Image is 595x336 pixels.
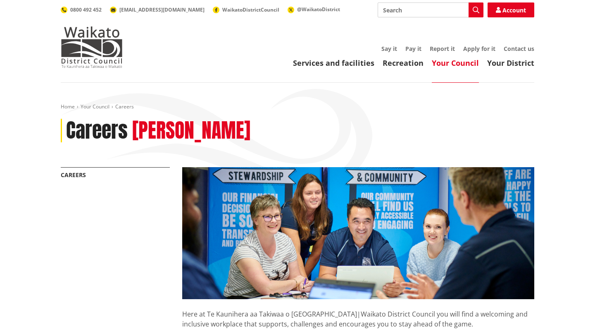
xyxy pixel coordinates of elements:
[61,6,102,13] a: 0800 492 452
[488,2,534,17] a: Account
[430,45,455,53] a: Report it
[66,119,128,143] h1: Careers
[61,103,534,110] nav: breadcrumb
[381,45,397,53] a: Say it
[115,103,134,110] span: Careers
[222,6,279,13] span: WaikatoDistrictCouncil
[288,6,340,13] a: @WaikatoDistrict
[293,58,374,68] a: Services and facilities
[61,103,75,110] a: Home
[213,6,279,13] a: WaikatoDistrictCouncil
[405,45,421,53] a: Pay it
[378,2,483,17] input: Search input
[119,6,205,13] span: [EMAIL_ADDRESS][DOMAIN_NAME]
[70,6,102,13] span: 0800 492 452
[383,58,424,68] a: Recreation
[432,58,479,68] a: Your Council
[61,26,123,68] img: Waikato District Council - Te Kaunihera aa Takiwaa o Waikato
[463,45,495,53] a: Apply for it
[110,6,205,13] a: [EMAIL_ADDRESS][DOMAIN_NAME]
[297,6,340,13] span: @WaikatoDistrict
[487,58,534,68] a: Your District
[81,103,109,110] a: Your Council
[132,119,250,143] h2: [PERSON_NAME]
[61,171,86,179] a: Careers
[504,45,534,53] a: Contact us
[182,167,534,299] img: Ngaaruawaahia staff discussing planning
[182,299,534,329] p: Here at Te Kaunihera aa Takiwaa o [GEOGRAPHIC_DATA]|Waikato District Council you will find a welc...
